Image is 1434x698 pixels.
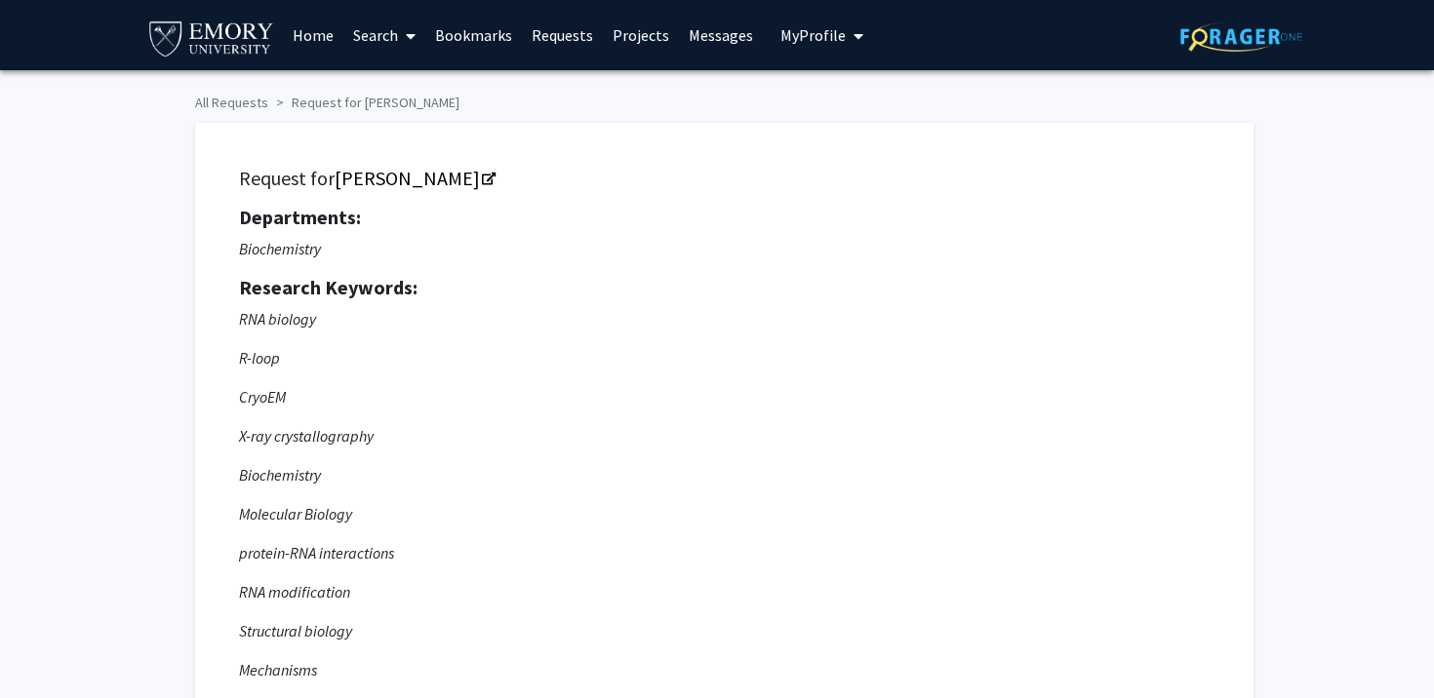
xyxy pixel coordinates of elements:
p: protein-RNA interactions [239,541,1210,564]
a: Opens in a new tab [335,166,494,190]
h5: Request for [239,167,1210,190]
p: Structural biology [239,619,1210,642]
p: Biochemistry [239,463,1210,486]
p: CryoEM [239,385,1210,408]
p: RNA biology [239,307,1210,330]
a: Messages [679,1,763,69]
img: Emory University Logo [146,16,276,59]
iframe: Chat [15,610,83,683]
p: Molecular Biology [239,502,1210,525]
p: Mechanisms [239,658,1210,681]
a: Requests [522,1,603,69]
ol: breadcrumb [195,85,1239,113]
a: Search [343,1,425,69]
p: RNA modification [239,580,1210,603]
i: Biochemistry [239,239,321,258]
img: ForagerOne Logo [1180,21,1302,52]
strong: Research Keywords: [239,275,418,299]
span: My Profile [780,25,846,45]
a: Home [283,1,343,69]
li: Request for [PERSON_NAME] [268,93,459,113]
p: R-loop [239,346,1210,369]
a: Projects [603,1,679,69]
strong: Departments: [239,205,361,229]
a: All Requests [195,94,268,111]
p: X-ray crystallography [239,424,1210,447]
a: Bookmarks [425,1,522,69]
